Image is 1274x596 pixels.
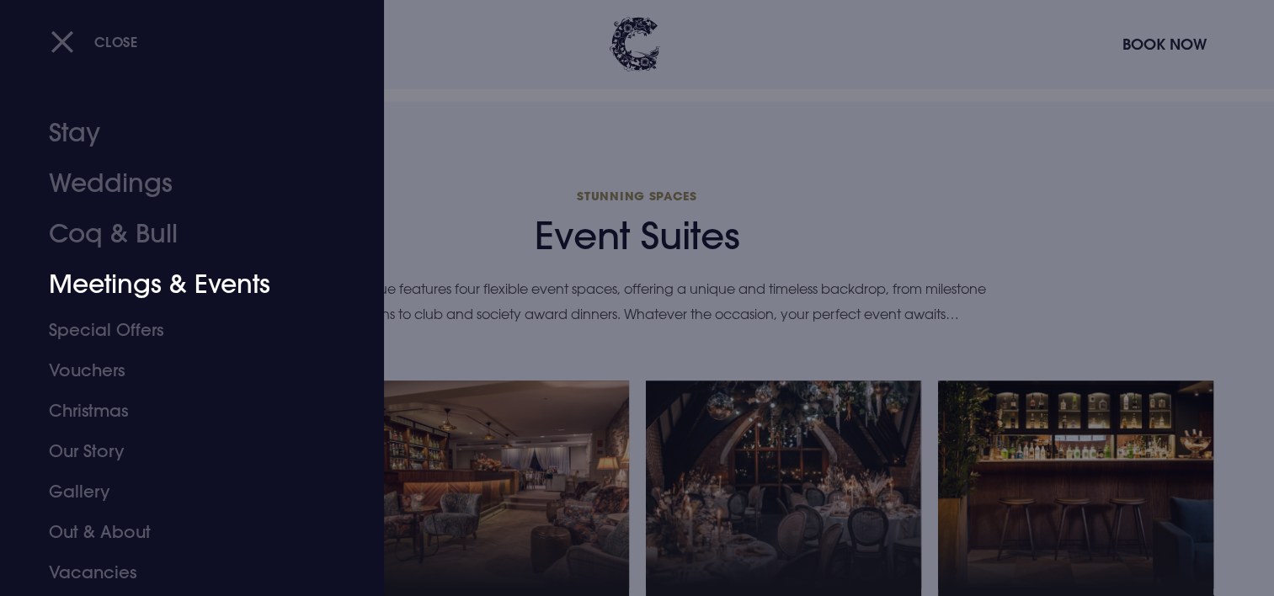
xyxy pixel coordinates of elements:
[51,24,138,59] button: Close
[94,33,138,51] span: Close
[49,108,315,158] a: Stay
[49,209,315,259] a: Coq & Bull
[49,431,315,471] a: Our Story
[49,391,315,431] a: Christmas
[49,350,315,391] a: Vouchers
[49,552,315,593] a: Vacancies
[49,512,315,552] a: Out & About
[49,158,315,209] a: Weddings
[49,471,315,512] a: Gallery
[49,259,315,310] a: Meetings & Events
[49,310,315,350] a: Special Offers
